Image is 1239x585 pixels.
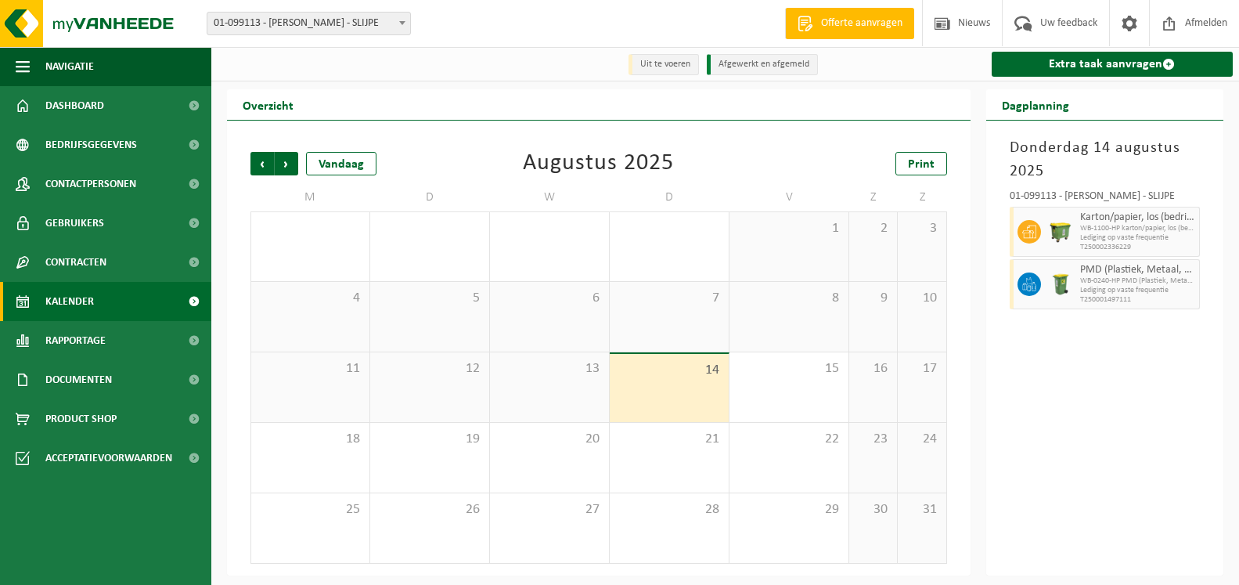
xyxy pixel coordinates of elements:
[857,501,889,518] span: 30
[1010,136,1200,183] h3: Donderdag 14 augustus 2025
[857,220,889,237] span: 2
[618,290,721,307] span: 7
[857,360,889,377] span: 16
[227,89,309,120] h2: Overzicht
[490,183,610,211] td: W
[1080,286,1195,295] span: Lediging op vaste frequentie
[737,220,841,237] span: 1
[498,431,601,448] span: 20
[737,290,841,307] span: 8
[378,501,481,518] span: 26
[737,501,841,518] span: 29
[729,183,849,211] td: V
[618,501,721,518] span: 28
[259,290,362,307] span: 4
[275,152,298,175] span: Volgende
[207,12,411,35] span: 01-099113 - LEFEVERE GODFRIED - SLIJPE
[259,431,362,448] span: 18
[857,431,889,448] span: 23
[45,439,172,478] span: Acceptatievoorwaarden
[259,360,362,377] span: 11
[259,501,362,518] span: 25
[1080,211,1195,224] span: Karton/papier, los (bedrijven)
[45,204,104,243] span: Gebruikers
[817,16,906,31] span: Offerte aanvragen
[707,54,818,75] li: Afgewerkt en afgemeld
[498,290,601,307] span: 6
[737,431,841,448] span: 22
[45,399,117,439] span: Product Shop
[1049,220,1072,244] img: WB-1100-HPE-GN-50
[306,152,376,175] div: Vandaag
[618,362,721,379] span: 14
[378,431,481,448] span: 19
[737,360,841,377] span: 15
[250,152,274,175] span: Vorige
[250,183,370,211] td: M
[45,86,104,125] span: Dashboard
[45,125,137,164] span: Bedrijfsgegevens
[906,290,938,307] span: 10
[629,54,699,75] li: Uit te voeren
[45,243,106,282] span: Contracten
[1049,273,1072,296] img: WB-0240-HPE-GN-50
[906,501,938,518] span: 31
[523,152,674,175] div: Augustus 2025
[906,360,938,377] span: 17
[45,282,94,321] span: Kalender
[378,290,481,307] span: 5
[1080,233,1195,243] span: Lediging op vaste frequentie
[857,290,889,307] span: 9
[45,47,94,86] span: Navigatie
[1010,191,1200,207] div: 01-099113 - [PERSON_NAME] - SLIJPE
[1080,243,1195,252] span: T250002336229
[785,8,914,39] a: Offerte aanvragen
[849,183,898,211] td: Z
[378,360,481,377] span: 12
[908,158,935,171] span: Print
[1080,295,1195,305] span: T250001497111
[45,360,112,399] span: Documenten
[45,164,136,204] span: Contactpersonen
[906,431,938,448] span: 24
[498,501,601,518] span: 27
[45,321,106,360] span: Rapportage
[610,183,729,211] td: D
[370,183,490,211] td: D
[992,52,1233,77] a: Extra taak aanvragen
[1080,264,1195,276] span: PMD (Plastiek, Metaal, Drankkartons) (bedrijven)
[895,152,947,175] a: Print
[986,89,1085,120] h2: Dagplanning
[207,13,410,34] span: 01-099113 - LEFEVERE GODFRIED - SLIJPE
[1080,276,1195,286] span: WB-0240-HP PMD (Plastiek, Metaal, Drankkartons) (bedrijven)
[618,431,721,448] span: 21
[898,183,946,211] td: Z
[906,220,938,237] span: 3
[498,360,601,377] span: 13
[1080,224,1195,233] span: WB-1100-HP karton/papier, los (bedrijven)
